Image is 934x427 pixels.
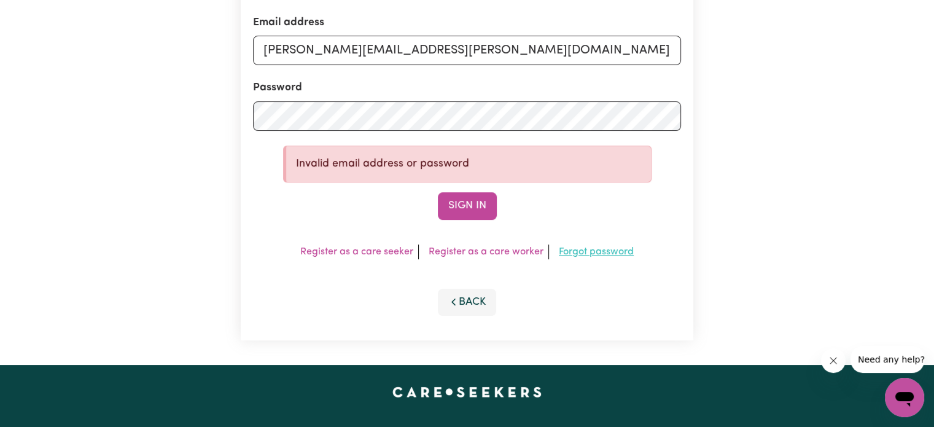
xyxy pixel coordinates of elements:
label: Password [253,80,302,96]
label: Email address [253,15,324,31]
span: Need any help? [7,9,74,18]
a: Register as a care worker [429,247,543,257]
input: Email address [253,36,681,65]
button: Sign In [438,192,497,219]
a: Careseekers home page [392,387,542,397]
a: Forgot password [559,247,634,257]
iframe: Close message [821,348,846,373]
p: Invalid email address or password [296,156,641,172]
iframe: Button to launch messaging window [885,378,924,417]
a: Register as a care seeker [300,247,413,257]
button: Back [438,289,497,316]
iframe: Message from company [850,346,924,373]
